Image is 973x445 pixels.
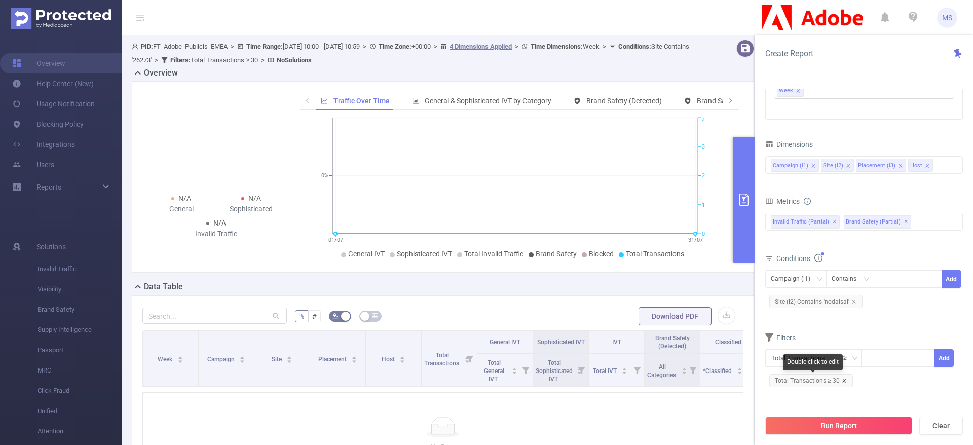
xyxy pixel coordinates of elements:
i: icon: caret-down [177,359,183,362]
tspan: 4 [702,118,705,124]
i: Filter menu [574,354,588,386]
i: icon: close [846,163,851,169]
span: Filters [765,333,796,342]
span: Create Report [765,49,813,58]
i: icon: caret-down [681,370,687,373]
i: icon: caret-down [287,359,292,362]
button: Add [934,349,954,367]
span: Brand Safety (Blocked) [697,97,769,105]
span: Campaign [207,356,236,363]
span: ✕ [904,216,908,228]
a: Usage Notification [12,94,95,114]
span: Total IVT [593,367,618,375]
div: Site (l2) [823,159,843,172]
div: Sort [177,355,183,361]
span: > [600,43,609,50]
i: icon: table [372,313,378,319]
i: icon: right [727,97,733,103]
button: Add [942,270,961,288]
i: icon: caret-down [512,370,517,373]
i: icon: caret-up [352,355,357,358]
span: Total Transactions ≥ 30 [170,56,258,64]
span: *Classified [703,367,733,375]
span: IVT [612,339,621,346]
img: Protected Media [11,8,111,29]
div: Placement (l3) [858,159,895,172]
h2: Overview [144,67,178,79]
button: Clear [919,417,963,435]
span: Sophisticated IVT [397,250,452,258]
span: # [312,312,317,320]
span: Blocked [589,250,614,258]
span: General & Sophisticated IVT by Category [425,97,551,105]
span: Week [531,43,600,50]
i: icon: bar-chart [412,97,419,104]
i: icon: caret-down [622,370,627,373]
span: Host [382,356,396,363]
i: icon: bg-colors [332,313,339,319]
span: Total Sophisticated IVT [536,359,573,383]
span: Site [272,356,283,363]
div: Invalid Traffic [181,229,251,239]
span: > [152,56,161,64]
i: icon: down [817,276,823,283]
span: Brand Safety [38,300,122,320]
i: Filter menu [518,354,533,386]
b: Conditions : [618,43,651,50]
span: Total Transactions [626,250,684,258]
i: icon: caret-down [400,359,405,362]
i: icon: caret-up [737,366,742,369]
span: General IVT [348,250,385,258]
b: Time Dimensions : [531,43,583,50]
span: Classified [715,339,741,346]
span: Supply Intelligence [38,320,122,340]
span: Placement [318,356,348,363]
button: Run Report [765,417,912,435]
div: Campaign (l1) [771,271,817,287]
input: filter select [806,85,807,97]
i: icon: caret-up [681,366,687,369]
div: Contains [832,271,864,287]
span: Reports [36,183,61,191]
i: icon: caret-up [400,355,405,358]
i: icon: caret-down [737,370,742,373]
li: Host [908,159,933,172]
b: No Solutions [277,56,312,64]
tspan: 3 [702,143,705,150]
tspan: 31/07 [688,237,702,243]
span: Unified [38,401,122,421]
li: Week [777,85,804,97]
span: FT_Adobe_Publicis_EMEA [DATE] 10:00 - [DATE] 10:59 +00:00 [132,43,689,64]
div: Sort [681,366,687,373]
span: Brand Safety (Detected) [655,335,690,350]
span: Invalid Traffic [38,259,122,279]
span: MS [942,8,952,28]
a: Reports [36,177,61,197]
span: Dimensions [765,140,813,149]
tspan: 0 [702,231,705,237]
i: icon: close [796,88,801,94]
span: > [228,43,237,50]
div: Sort [737,366,743,373]
span: Click Fraud [38,381,122,401]
span: Total Invalid Traffic [464,250,523,258]
button: Download PDF [639,307,712,325]
span: Visibility [38,279,122,300]
a: Users [12,155,54,175]
div: Sophisticated [216,204,286,214]
span: ✕ [833,216,837,228]
i: icon: info-circle [804,198,811,205]
div: Sort [399,355,405,361]
i: icon: caret-up [512,366,517,369]
b: Time Range: [246,43,283,50]
span: MRC [38,360,122,381]
div: General [146,204,216,214]
div: Campaign (l1) [773,159,808,172]
span: > [512,43,521,50]
h2: Data Table [144,281,183,293]
a: Overview [12,53,65,73]
li: Site (l2) [821,159,854,172]
span: Passport [38,340,122,360]
span: > [258,56,268,64]
u: 4 Dimensions Applied [450,43,512,50]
